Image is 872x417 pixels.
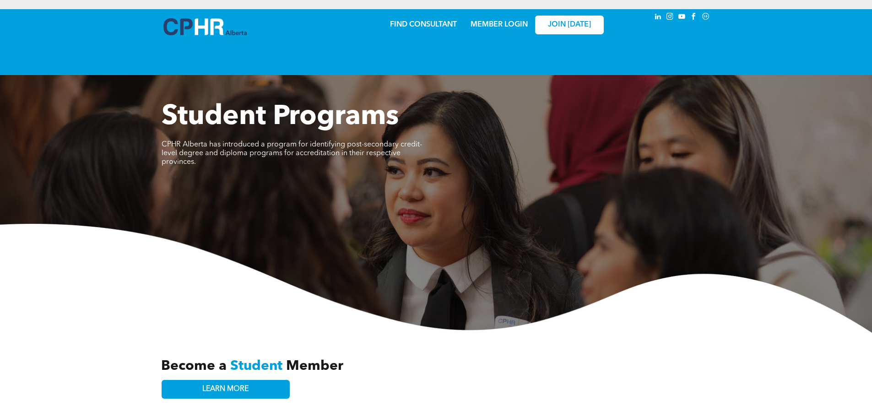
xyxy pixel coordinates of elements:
a: linkedin [653,11,663,24]
span: CPHR Alberta has introduced a program for identifying post-secondary credit-level degree and dipl... [162,141,422,166]
span: Become a [161,359,227,373]
img: A blue and white logo for cp alberta [163,18,247,35]
span: JOIN [DATE] [548,21,591,29]
span: LEARN MORE [202,385,249,394]
a: facebook [689,11,699,24]
a: instagram [665,11,675,24]
span: Member [286,359,343,373]
a: LEARN MORE [162,380,290,399]
span: Student Programs [162,103,399,131]
span: Student [230,359,282,373]
a: Social network [701,11,711,24]
a: JOIN [DATE] [535,16,604,34]
a: MEMBER LOGIN [471,21,528,28]
a: FIND CONSULTANT [390,21,457,28]
a: youtube [677,11,687,24]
